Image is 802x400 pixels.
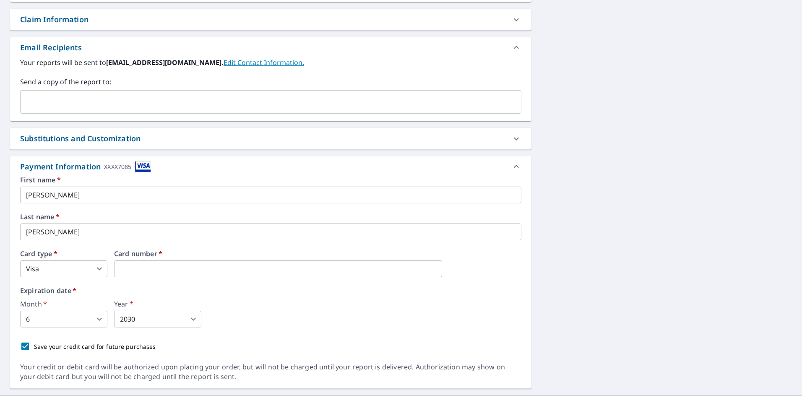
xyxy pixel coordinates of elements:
[114,311,201,327] div: 2030
[20,77,521,87] label: Send a copy of the report to:
[106,58,224,67] b: [EMAIL_ADDRESS][DOMAIN_NAME].
[114,301,201,307] label: Year
[20,177,521,183] label: First name
[20,161,151,172] div: Payment Information
[20,14,89,25] div: Claim Information
[34,342,156,351] p: Save your credit card for future purchases
[20,213,521,220] label: Last name
[20,287,521,294] label: Expiration date
[114,250,521,257] label: Card number
[114,260,442,277] iframe: secure payment field
[20,57,521,68] label: Your reports will be sent to
[135,161,151,172] img: cardImage
[10,37,531,57] div: Email Recipients
[20,42,82,53] div: Email Recipients
[20,260,107,277] div: Visa
[10,9,531,30] div: Claim Information
[104,161,131,172] div: XXXX7085
[20,362,521,382] div: Your credit or debit card will be authorized upon placing your order, but will not be charged unt...
[10,156,531,177] div: Payment InformationXXXX7085cardImage
[20,311,107,327] div: 6
[10,128,531,149] div: Substitutions and Customization
[20,133,141,144] div: Substitutions and Customization
[20,250,107,257] label: Card type
[224,58,304,67] a: EditContactInfo
[20,301,107,307] label: Month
